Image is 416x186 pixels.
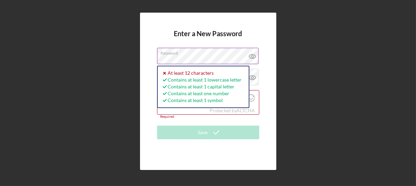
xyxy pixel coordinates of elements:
[161,90,242,97] div: Contains at least one number
[161,70,242,77] div: At least 12 characters
[174,30,242,48] h4: Enter a New Password
[157,115,259,119] div: Required
[161,77,242,84] div: Contains at least 1 lowercase letter
[198,126,208,139] div: Save
[161,84,242,90] div: Contains at least 1 capital letter
[161,48,259,56] label: Password
[236,108,255,113] a: Visit Altcha.org
[161,97,242,104] div: Contains at least 1 symbol
[210,108,255,113] div: Protected by
[157,126,259,139] button: Save
[247,97,255,103] a: Visit Altcha.org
